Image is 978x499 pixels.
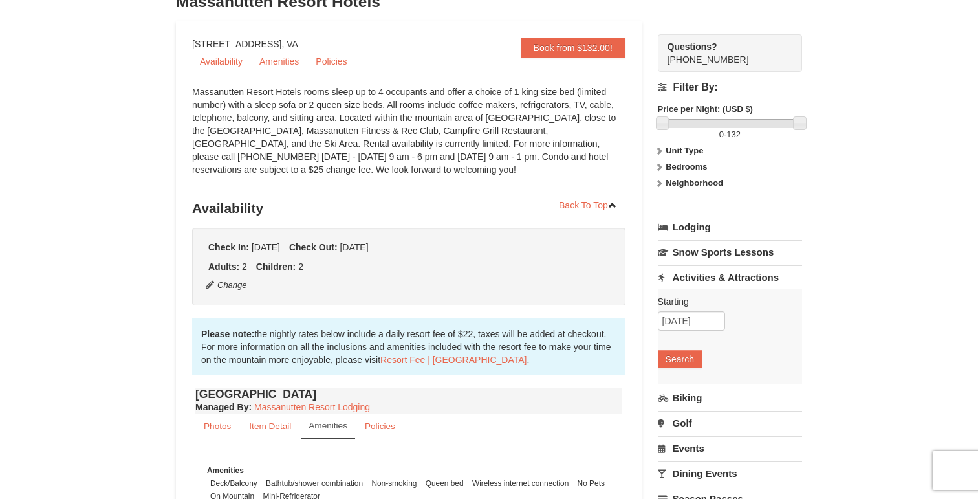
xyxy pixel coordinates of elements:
strong: Please note: [201,329,254,339]
strong: Check In: [208,242,249,252]
a: Activities & Attractions [658,265,802,289]
a: Photos [195,414,239,439]
strong: Neighborhood [666,178,723,188]
h3: Availability [192,195,625,221]
span: 2 [242,261,247,272]
label: - [658,128,802,141]
a: Book from $132.00! [521,38,625,58]
strong: Unit Type [666,146,703,155]
a: Amenities [252,52,307,71]
small: Amenities [309,421,347,430]
a: Back To Top [550,195,625,215]
li: Deck/Balcony [207,477,261,490]
strong: Check Out: [289,242,338,252]
strong: Adults: [208,261,239,272]
a: Amenities [301,414,355,439]
h4: [GEOGRAPHIC_DATA] [195,388,622,401]
span: [PHONE_NUMBER] [668,40,779,65]
button: Search [658,350,702,368]
strong: Questions? [668,41,717,52]
span: [DATE] [340,242,368,252]
a: Resort Fee | [GEOGRAPHIC_DATA] [380,355,527,365]
strong: Bedrooms [666,162,707,172]
li: Non-smoking [368,477,420,490]
li: Bathtub/shower combination [263,477,366,490]
small: Photos [204,421,231,431]
small: Policies [365,421,395,431]
span: 0 [719,129,724,139]
span: Managed By [195,402,248,412]
li: Queen bed [422,477,467,490]
label: Starting [658,295,792,308]
a: Policies [356,414,404,439]
a: Golf [658,411,802,435]
a: Events [658,436,802,460]
h4: Filter By: [658,82,802,93]
li: No Pets [574,477,608,490]
a: Snow Sports Lessons [658,240,802,264]
strong: : [195,402,252,412]
button: Change [205,278,248,293]
a: Item Detail [241,414,299,439]
a: Availability [192,52,250,71]
a: Lodging [658,216,802,239]
a: Biking [658,386,802,410]
strong: Price per Night: (USD $) [658,104,753,114]
div: Massanutten Resort Hotels rooms sleep up to 4 occupants and offer a choice of 1 king size bed (li... [192,85,625,189]
a: Dining Events [658,461,802,485]
span: [DATE] [252,242,280,252]
span: 2 [298,261,303,272]
small: Item Detail [249,421,291,431]
strong: Children: [256,261,296,272]
small: Amenities [207,466,244,475]
li: Wireless internet connection [469,477,572,490]
a: Policies [308,52,354,71]
div: the nightly rates below include a daily resort fee of $22, taxes will be added at checkout. For m... [192,318,625,375]
span: 132 [726,129,741,139]
a: Massanutten Resort Lodging [254,402,370,412]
